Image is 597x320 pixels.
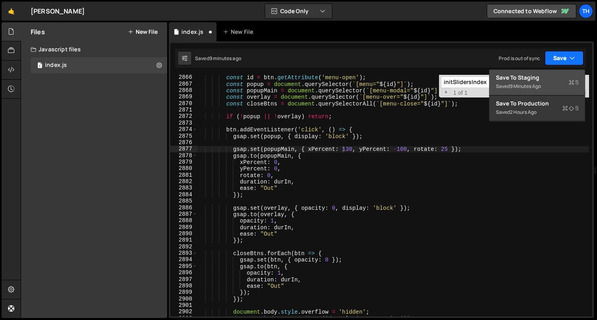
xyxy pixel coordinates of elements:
[490,96,585,121] button: Save to ProductionS Saved2 hours ago
[170,289,197,295] div: 2899
[170,276,197,283] div: 2897
[170,296,197,302] div: 2900
[450,90,471,96] span: 1 of 1
[45,62,67,69] div: index.js
[510,109,537,115] div: 2 hours ago
[442,89,450,96] span: Toggle Replace mode
[170,237,197,243] div: 2891
[579,4,593,18] a: Th
[170,107,197,113] div: 2871
[2,2,21,21] a: 🤙
[170,211,197,217] div: 2887
[223,28,256,36] div: New File
[569,78,579,86] span: S
[441,76,541,88] input: Search for
[21,41,167,57] div: Javascript files
[170,120,197,126] div: 2873
[170,81,197,87] div: 2867
[170,283,197,289] div: 2898
[170,217,197,224] div: 2888
[489,69,585,122] div: Code Only
[170,250,197,256] div: 2893
[170,100,197,107] div: 2870
[496,82,579,91] div: Saved
[170,205,197,211] div: 2886
[31,57,167,73] div: 16840/46037.js
[510,83,541,90] div: 9 minutes ago
[170,133,197,139] div: 2875
[195,55,241,62] div: Saved
[265,4,332,18] button: Code Only
[170,198,197,204] div: 2885
[170,302,197,308] div: 2901
[496,107,579,117] div: Saved
[170,94,197,100] div: 2869
[487,4,576,18] a: Connected to Webflow
[209,55,241,62] div: 9 minutes ago
[496,100,579,107] div: Save to Production
[170,87,197,94] div: 2868
[496,74,579,82] div: Save to Staging
[170,126,197,133] div: 2874
[170,152,197,159] div: 2878
[170,308,197,315] div: 2902
[490,70,585,96] button: Save to StagingS Saved9 minutes ago
[181,28,203,36] div: index.js
[170,230,197,237] div: 2890
[170,256,197,263] div: 2894
[170,178,197,185] div: 2882
[170,185,197,191] div: 2883
[170,191,197,198] div: 2884
[170,224,197,230] div: 2889
[31,6,85,16] div: [PERSON_NAME]
[170,139,197,146] div: 2876
[170,263,197,269] div: 2895
[170,165,197,172] div: 2880
[128,29,158,35] button: New File
[562,104,579,112] span: S
[31,27,45,36] h2: Files
[170,244,197,250] div: 2892
[170,269,197,276] div: 2896
[170,146,197,152] div: 2877
[499,55,540,62] div: Prod is out of sync
[170,159,197,165] div: 2879
[170,113,197,119] div: 2872
[170,172,197,178] div: 2881
[545,51,583,65] button: Save
[170,74,197,80] div: 2866
[37,63,42,69] span: 1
